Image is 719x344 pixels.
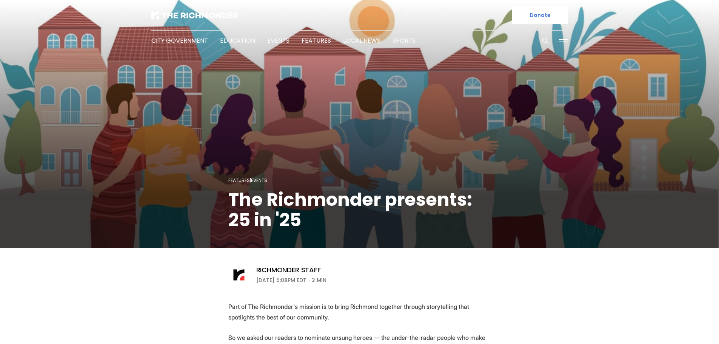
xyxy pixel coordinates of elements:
a: Events [267,36,289,45]
img: The Richmonder [151,11,238,19]
h1: The Richmonder presents: 25 in '25 [228,190,491,230]
a: Local News [343,36,380,45]
img: Richmonder Staff [228,264,249,285]
div: | [228,176,491,185]
time: [DATE] 5:08PM EDT [256,276,306,285]
p: Part of The Richmonder's mission is to bring Richmond together through storytelling that spotligh... [228,301,491,322]
a: Education [220,36,255,45]
a: Events [251,177,267,184]
button: Search this site [540,35,551,46]
a: Features [302,36,331,45]
a: City Government [151,36,208,45]
a: Donate [512,6,568,24]
a: Sports [393,36,416,45]
span: 2 min [312,276,326,285]
a: Features [228,177,250,184]
iframe: portal-trigger [655,307,719,344]
a: Richmonder Staff [256,265,321,275]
